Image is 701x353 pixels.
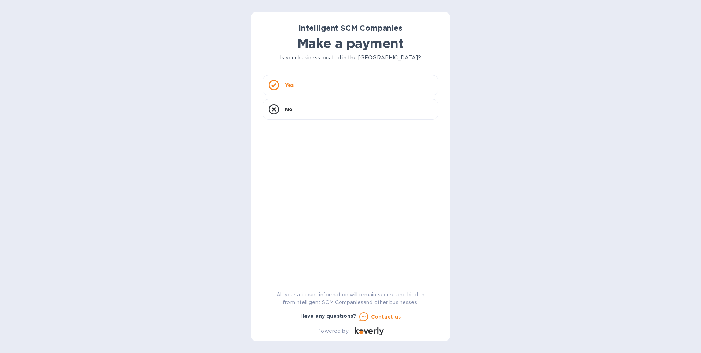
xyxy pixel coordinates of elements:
u: Contact us [371,314,401,320]
b: Intelligent SCM Companies [298,23,403,33]
p: No [285,106,293,113]
h1: Make a payment [263,36,438,51]
p: Yes [285,81,294,89]
p: All your account information will remain secure and hidden from Intelligent SCM Companies and oth... [263,291,438,306]
p: Is your business located in the [GEOGRAPHIC_DATA]? [263,54,438,62]
p: Powered by [317,327,348,335]
b: Have any questions? [300,313,356,319]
